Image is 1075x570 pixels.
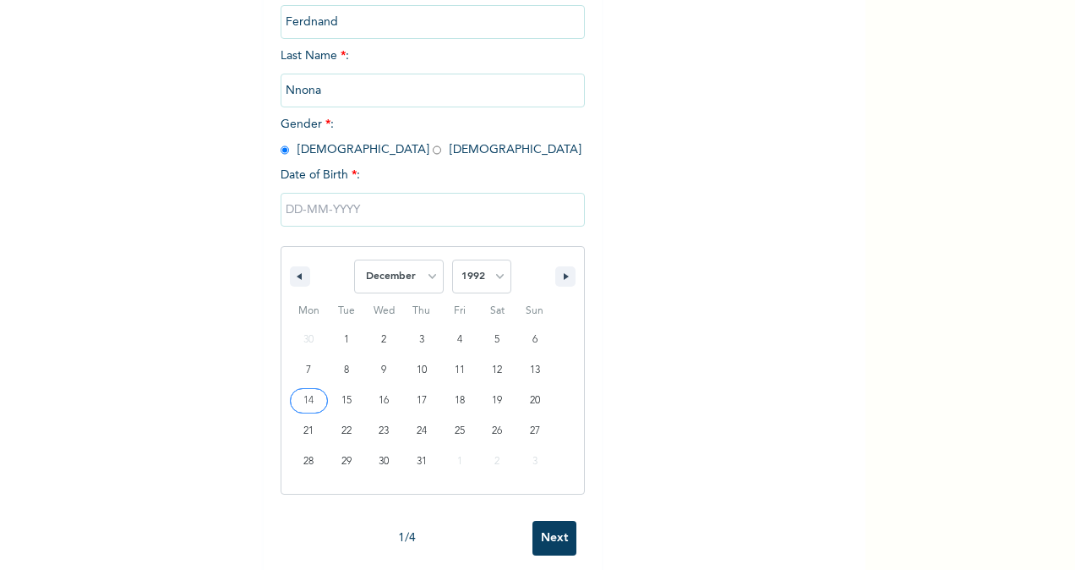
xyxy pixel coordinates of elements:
[365,355,403,386] button: 9
[365,386,403,416] button: 16
[440,416,478,447] button: 25
[403,416,441,447] button: 24
[417,355,427,386] span: 10
[341,447,352,477] span: 29
[281,193,585,227] input: DD-MM-YYYY
[478,355,516,386] button: 12
[328,386,366,416] button: 15
[403,386,441,416] button: 17
[281,74,585,107] input: Enter your last name
[440,386,478,416] button: 18
[306,355,311,386] span: 7
[455,355,465,386] span: 11
[419,325,424,355] span: 3
[516,355,554,386] button: 13
[492,355,502,386] span: 12
[516,386,554,416] button: 20
[328,447,366,477] button: 29
[440,298,478,325] span: Fri
[290,355,328,386] button: 7
[478,325,516,355] button: 5
[492,416,502,447] span: 26
[303,416,314,447] span: 21
[478,386,516,416] button: 19
[344,355,349,386] span: 8
[290,416,328,447] button: 21
[303,386,314,416] span: 14
[328,355,366,386] button: 8
[281,50,585,96] span: Last Name :
[530,416,540,447] span: 27
[532,325,537,355] span: 6
[440,325,478,355] button: 4
[403,355,441,386] button: 10
[516,416,554,447] button: 27
[341,386,352,416] span: 15
[290,298,328,325] span: Mon
[365,416,403,447] button: 23
[290,386,328,416] button: 14
[328,298,366,325] span: Tue
[516,298,554,325] span: Sun
[530,355,540,386] span: 13
[303,447,314,477] span: 28
[365,325,403,355] button: 2
[281,529,532,547] div: 1 / 4
[381,355,386,386] span: 9
[344,325,349,355] span: 1
[365,298,403,325] span: Wed
[328,416,366,447] button: 22
[281,118,581,156] span: Gender : [DEMOGRAPHIC_DATA] [DEMOGRAPHIC_DATA]
[478,298,516,325] span: Sat
[381,325,386,355] span: 2
[379,386,389,416] span: 16
[492,386,502,416] span: 19
[417,447,427,477] span: 31
[494,325,499,355] span: 5
[440,355,478,386] button: 11
[281,167,360,184] span: Date of Birth :
[455,416,465,447] span: 25
[341,416,352,447] span: 22
[379,416,389,447] span: 23
[532,521,576,556] input: Next
[379,447,389,477] span: 30
[328,325,366,355] button: 1
[365,447,403,477] button: 30
[516,325,554,355] button: 6
[281,5,585,39] input: Enter your first name
[403,447,441,477] button: 31
[417,416,427,447] span: 24
[455,386,465,416] span: 18
[403,325,441,355] button: 3
[457,325,462,355] span: 4
[403,298,441,325] span: Thu
[417,386,427,416] span: 17
[478,416,516,447] button: 26
[290,447,328,477] button: 28
[530,386,540,416] span: 20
